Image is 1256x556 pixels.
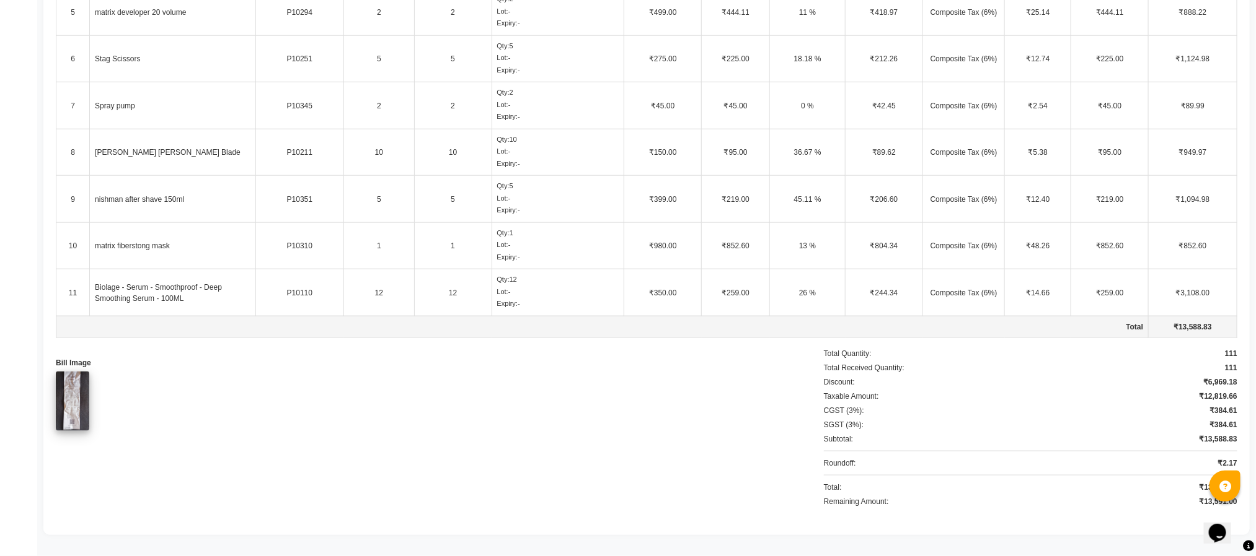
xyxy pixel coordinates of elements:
[1210,419,1237,430] div: ₹384.61
[497,274,619,285] div: 12
[497,276,510,283] span: Qty:
[1200,433,1237,445] div: ₹13,588.83
[824,376,855,388] div: Discount:
[497,288,508,295] span: Lot:
[497,182,510,189] span: Qty:
[344,269,415,316] td: 12
[1204,506,1244,544] iframe: chat widget
[1005,82,1071,129] td: ₹2.54
[624,269,702,316] td: ₹350.00
[1005,176,1071,223] td: ₹12.40
[414,222,492,269] td: 1
[497,42,510,50] span: Qty:
[1005,129,1071,176] td: ₹5.38
[1225,362,1237,373] div: 111
[497,87,619,98] div: 2
[56,176,90,223] td: 9
[922,269,1005,316] td: Composite Tax (6%)
[1071,269,1149,316] td: ₹259.00
[497,241,508,248] span: Lot:
[497,18,619,28] div: -
[344,222,415,269] td: 1
[1005,269,1071,316] td: ₹14.66
[1149,129,1237,176] td: ₹949.97
[1200,482,1237,493] div: ₹13,591.00
[344,129,415,176] td: 10
[497,253,518,261] span: Expiry:
[1149,269,1237,316] td: ₹3,108.00
[1218,458,1237,469] div: ₹2.17
[497,113,518,120] span: Expiry:
[414,129,492,176] td: 10
[1005,222,1071,269] td: ₹48.26
[702,222,770,269] td: ₹852.60
[922,35,1005,82] td: Composite Tax (6%)
[702,269,770,316] td: ₹259.00
[702,129,770,176] td: ₹95.00
[497,100,619,110] div: -
[624,82,702,129] td: ₹45.00
[90,82,255,129] td: Spray pump
[497,66,518,74] span: Expiry:
[497,193,619,204] div: -
[824,362,904,373] div: Total Received Quantity:
[497,101,508,108] span: Lot:
[770,82,846,129] td: 0 %
[56,316,1149,337] td: Total
[1200,496,1237,507] div: ₹13,591.00
[1149,176,1237,223] td: ₹1,094.98
[1210,405,1237,416] div: ₹384.61
[1203,376,1237,388] div: ₹6,969.18
[414,269,492,316] td: 12
[497,229,510,237] span: Qty:
[846,35,923,82] td: ₹212.26
[90,176,255,223] td: nishman after shave 150ml
[770,129,846,176] td: 36.67 %
[1225,348,1237,359] div: 111
[497,300,518,307] span: Expiry:
[255,222,344,269] td: P10310
[56,82,90,129] td: 7
[90,269,255,316] td: Biolage - Serum - Smoothproof - Deep Smoothing Serum - 100ML
[497,205,619,215] div: -
[1005,35,1071,82] td: ₹12.74
[90,222,255,269] td: matrix fiberstong mask
[56,357,765,368] div: Bill Image
[824,348,872,359] div: Total Quantity:
[922,129,1005,176] td: Composite Tax (6%)
[824,458,856,469] div: Roundoff:
[1071,176,1149,223] td: ₹219.00
[497,65,619,76] div: -
[90,129,255,176] td: [PERSON_NAME] [PERSON_NAME] Blade
[497,206,518,214] span: Expiry:
[497,111,619,122] div: -
[344,176,415,223] td: 5
[824,496,889,507] div: Remaining Amount:
[56,129,90,176] td: 8
[846,269,923,316] td: ₹244.34
[824,482,842,493] div: Total:
[56,269,90,316] td: 11
[497,134,619,145] div: 10
[1071,35,1149,82] td: ₹225.00
[497,147,508,155] span: Lot:
[846,222,923,269] td: ₹804.34
[56,222,90,269] td: 10
[922,222,1005,269] td: Composite Tax (6%)
[770,176,846,223] td: 45.11 %
[846,176,923,223] td: ₹206.60
[497,240,619,250] div: -
[1200,391,1237,402] div: ₹12,819.66
[824,433,853,445] div: Subtotal:
[255,176,344,223] td: P10351
[414,82,492,129] td: 2
[497,146,619,157] div: -
[344,82,415,129] td: 2
[846,129,923,176] td: ₹89.62
[497,181,619,191] div: 5
[497,228,619,238] div: 1
[56,371,89,431] img: invoice_1755763558237.jpeg
[497,7,508,15] span: Lot:
[255,269,344,316] td: P10110
[770,222,846,269] td: 13 %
